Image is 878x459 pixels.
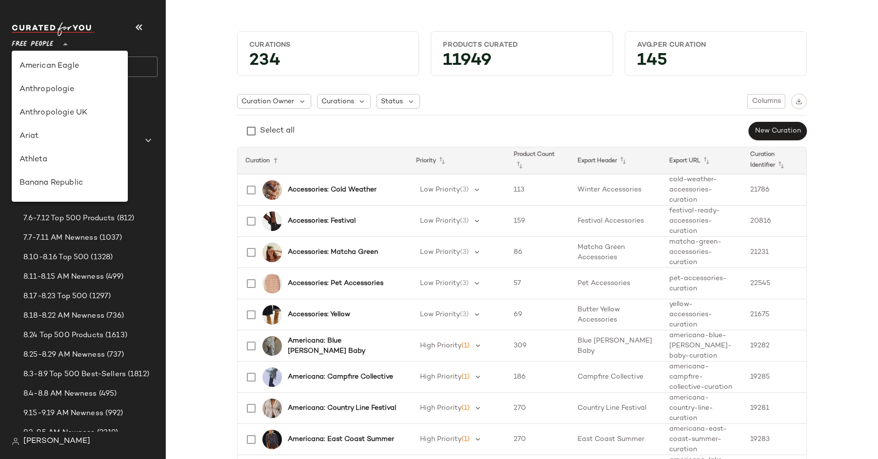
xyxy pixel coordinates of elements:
[742,362,806,393] td: 19285
[23,388,97,400] span: 8.4-8.8 AM Newness
[661,299,742,330] td: yellow-accessories-curation
[23,193,96,205] span: 7.6-7.12 Best-Sellers
[420,186,460,193] span: Low Priority
[570,268,661,299] td: Pet Accessories
[661,237,742,268] td: matcha-green-accessories-curation
[661,330,742,362] td: americana-blue-[PERSON_NAME]-baby-curation
[661,424,742,455] td: americana-east-coast-summer-curation
[100,174,120,185] span: (294)
[506,393,570,424] td: 270
[288,372,393,382] b: Americana: Campfire Collective
[570,147,661,174] th: Export Header
[23,349,105,361] span: 8.25-8.29 AM Newness
[661,268,742,299] td: pet-accessories-curation
[460,311,469,318] span: (3)
[23,427,95,439] span: 9.2-9.5 AM Newness
[570,174,661,206] td: Winter Accessories
[629,54,802,72] div: 145
[637,40,795,50] div: Avg.per Curation
[241,54,415,72] div: 234
[23,213,115,224] span: 7.6-7.12 Top 500 Products
[420,311,460,318] span: Low Priority
[506,268,570,299] td: 57
[742,330,806,362] td: 19282
[23,174,100,185] span: 7.28-8.1 AM Newness
[288,247,378,257] b: Accessories: Matcha Green
[12,22,95,36] img: cfy_white_logo.C9jOOHJF.svg
[31,96,70,107] span: Dashboard
[460,217,469,225] span: (3)
[796,98,802,105] img: svg%3e
[103,330,127,341] span: (1613)
[570,237,661,268] td: Matcha Green Accessories
[443,40,600,50] div: Products Curated
[33,115,77,127] span: All Products
[104,310,124,322] span: (736)
[460,249,469,256] span: (3)
[97,388,117,400] span: (495)
[262,274,282,293] img: 95815080_004_b
[262,305,282,325] img: 103256988_072_a
[262,211,282,231] img: 104498902_001_a
[105,349,124,361] span: (737)
[742,299,806,330] td: 21675
[506,147,570,174] th: Product Count
[570,424,661,455] td: East Coast Summer
[420,342,461,349] span: High Priority
[104,271,124,283] span: (499)
[89,252,113,263] span: (1328)
[420,373,461,381] span: High Priority
[506,424,570,455] td: 270
[103,408,123,419] span: (992)
[87,291,111,302] span: (1297)
[12,438,20,445] img: svg%3e
[262,180,282,200] img: 101899219_011_b
[95,427,119,439] span: (2319)
[461,342,470,349] span: (1)
[288,434,394,444] b: Americana: East Coast Summer
[570,362,661,393] td: Campfire Collective
[749,122,807,140] button: New Curation
[23,310,104,322] span: 8.18-8.22 AM Newness
[23,252,89,263] span: 8.10-8.16 Top 500
[570,393,661,424] td: Country Line Festival
[742,237,806,268] td: 21231
[288,185,377,195] b: Accessories: Cold Weather
[506,330,570,362] td: 309
[460,186,469,193] span: (3)
[23,154,82,166] span: 7.27-8.2 Top 500
[661,393,742,424] td: americana-country-line-curation
[12,33,54,51] span: Free People
[506,362,570,393] td: 186
[742,268,806,299] td: 22545
[435,54,608,72] div: 11949
[238,147,408,174] th: Curation
[506,206,570,237] td: 159
[288,309,350,320] b: Accessories: Yellow
[420,436,461,443] span: High Priority
[126,369,149,380] span: (1812)
[661,147,742,174] th: Export URL
[661,206,742,237] td: festival-ready-accessories-curation
[742,174,806,206] td: 21786
[262,336,282,356] img: 101180578_092_f
[23,271,104,283] span: 8.11-8.15 AM Newness
[23,232,98,244] span: 7.7-7.11 AM Newness
[96,193,117,205] span: (934)
[288,216,356,226] b: Accessories: Festival
[420,280,460,287] span: Low Priority
[420,249,460,256] span: Low Priority
[260,125,295,137] div: Select all
[461,404,470,412] span: (1)
[288,403,396,413] b: Americana: Country Line Festival
[747,94,785,109] button: Columns
[288,278,383,288] b: Accessories: Pet Accessories
[460,280,469,287] span: (3)
[408,147,506,174] th: Priority
[82,154,105,166] span: (1182)
[23,291,87,302] span: 8.17-8.23 Top 500
[249,40,407,50] div: Curations
[262,367,282,387] img: 100714385_237_d
[742,147,806,174] th: Curation Identifier
[288,336,397,356] b: Americana: Blue [PERSON_NAME] Baby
